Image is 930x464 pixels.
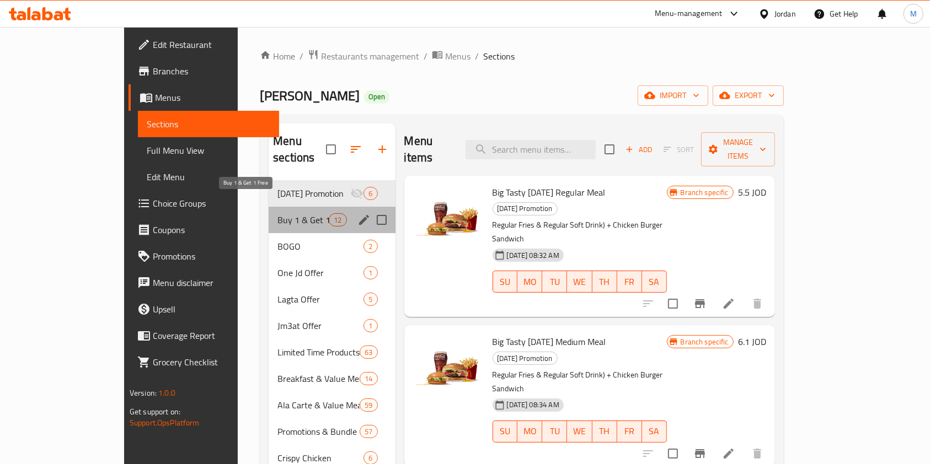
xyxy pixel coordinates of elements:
[571,423,587,439] span: WE
[413,185,484,255] img: Big Tasty Ramadan Regular Meal
[404,133,452,166] h2: Menu items
[147,170,271,184] span: Edit Menu
[571,274,587,290] span: WE
[147,144,271,157] span: Full Menu View
[129,58,280,84] a: Branches
[269,365,395,392] div: Breakfast & Value Meals14
[493,271,518,293] button: SU
[646,89,699,102] span: import
[277,187,350,200] div: Ramadan Promotion
[364,188,377,199] span: 6
[364,321,377,331] span: 1
[269,207,395,233] div: Buy 1 & Get 1 Free12edit
[503,400,564,410] span: [DATE] 08:34 AM
[277,187,350,200] span: [DATE] Promotion
[138,164,280,190] a: Edit Menu
[329,215,346,225] span: 12
[646,423,662,439] span: SA
[360,346,377,359] div: items
[466,140,596,159] input: search
[493,333,606,350] span: Big Tasty [DATE] Medium Meal
[547,274,563,290] span: TU
[129,296,280,322] a: Upsell
[364,453,377,463] span: 6
[153,355,271,369] span: Grocery Checklist
[522,423,538,439] span: MO
[277,213,329,226] span: Buy 1 & Get 1 Free
[269,180,395,207] div: [DATE] Promotion6
[260,49,784,63] nav: breadcrumb
[774,8,796,20] div: Jordan
[364,319,377,332] div: items
[308,49,419,63] a: Restaurants management
[617,271,642,293] button: FR
[656,141,701,158] span: Select section first
[493,218,667,246] p: Regular Fries & Regular Soft Drink) + Chicken Burger Sandwich
[269,392,395,418] div: Ala Carte & Value Meals59
[598,138,621,161] span: Select section
[277,425,360,438] span: Promotions & Bundle Meals
[153,276,271,289] span: Menu disclaimer
[701,132,775,166] button: Manage items
[360,400,377,411] span: 59
[277,266,364,279] span: One Jd Offer
[360,398,377,412] div: items
[155,91,271,104] span: Menus
[676,337,733,347] span: Branch specific
[721,89,775,102] span: export
[624,143,654,156] span: Add
[153,223,271,236] span: Coupons
[493,368,667,396] p: Regular Fries & Regular Soft Drink) + Chicken Burger Sandwich
[277,372,360,385] span: Breakfast & Value Meals
[269,312,395,339] div: Jm3at Offer1
[713,85,784,106] button: export
[269,418,395,445] div: Promotions & Bundle Meals57
[129,217,280,243] a: Coupons
[129,269,280,296] a: Menu disclaimer
[621,141,656,158] button: Add
[277,293,364,306] div: Lagta Offer
[319,138,343,161] span: Select all sections
[621,141,656,158] span: Add item
[321,50,419,63] span: Restaurants management
[277,346,360,359] span: Limited Time Products
[277,398,360,412] span: Ala Carte & Value Meals
[153,64,271,78] span: Branches
[592,420,617,443] button: TH
[517,420,542,443] button: MO
[130,416,200,430] a: Support.OpsPlatform
[364,293,377,306] div: items
[269,260,395,286] div: One Jd Offer1
[597,274,613,290] span: TH
[498,274,514,290] span: SU
[269,339,395,365] div: Limited Time Products63
[364,241,377,252] span: 2
[130,386,157,400] span: Version:
[129,84,280,111] a: Menus
[130,404,180,419] span: Get support on:
[547,423,563,439] span: TU
[153,329,271,342] span: Coverage Report
[655,7,723,20] div: Menu-management
[364,294,377,305] span: 5
[360,372,377,385] div: items
[432,49,471,63] a: Menus
[269,286,395,312] div: Lagta Offer5
[503,250,564,261] span: [DATE] 08:32 AM
[498,423,514,439] span: SU
[369,136,395,163] button: Add section
[360,374,377,384] span: 14
[350,187,364,200] svg: Inactive section
[364,240,377,253] div: items
[364,90,389,104] div: Open
[300,50,303,63] li: /
[661,292,685,315] span: Select to update
[364,92,389,101] span: Open
[493,420,518,443] button: SU
[592,271,617,293] button: TH
[722,297,735,310] a: Edit menu item
[360,427,377,437] span: 57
